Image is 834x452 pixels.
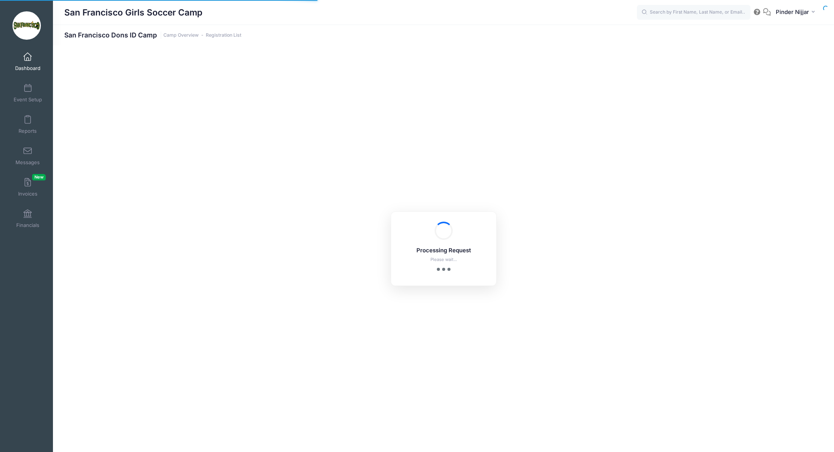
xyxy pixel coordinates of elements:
a: Event Setup [10,80,46,106]
span: Reports [19,128,37,134]
span: Pinder Nijjar [776,8,809,16]
h5: Processing Request [401,247,486,254]
span: Messages [16,159,40,166]
span: New [32,174,46,180]
button: Pinder Nijjar [771,4,823,21]
a: Registration List [206,33,241,38]
span: Dashboard [15,65,40,71]
span: Event Setup [14,96,42,103]
a: InvoicesNew [10,174,46,200]
p: Please wait... [401,256,486,263]
span: Financials [16,222,39,228]
img: San Francisco Girls Soccer Camp [12,11,41,40]
span: Invoices [18,191,37,197]
a: Messages [10,143,46,169]
a: Camp Overview [163,33,199,38]
input: Search by First Name, Last Name, or Email... [637,5,750,20]
a: Dashboard [10,48,46,75]
h1: San Francisco Girls Soccer Camp [64,4,202,21]
h1: San Francisco Dons ID Camp [64,31,241,39]
a: Reports [10,111,46,138]
a: Financials [10,205,46,232]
